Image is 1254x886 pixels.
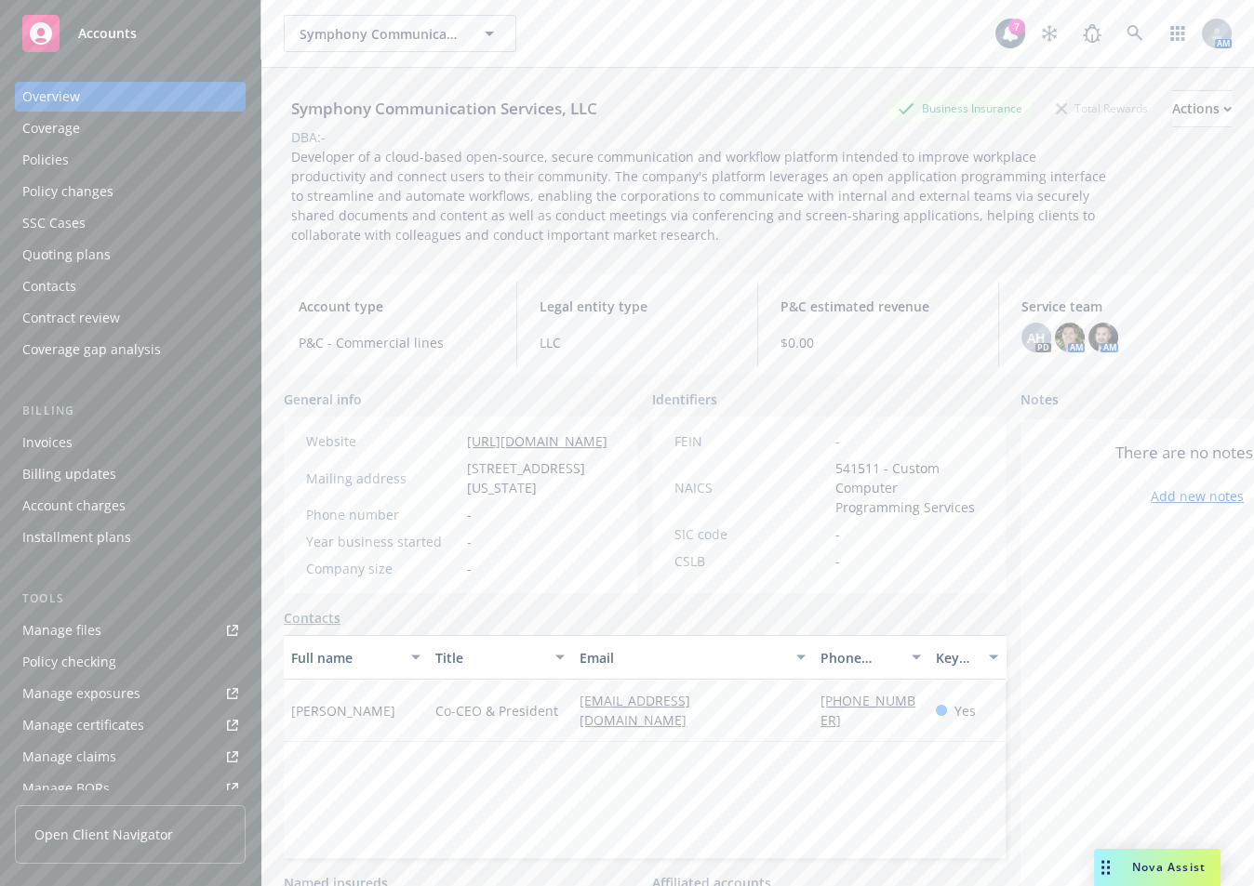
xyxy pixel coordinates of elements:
[22,459,116,489] div: Billing updates
[22,177,113,206] div: Policy changes
[674,551,828,571] div: CSLB
[284,635,428,680] button: Full name
[15,459,246,489] a: Billing updates
[674,478,828,497] div: NAICS
[15,742,246,772] a: Manage claims
[15,615,246,645] a: Manage files
[15,679,246,708] a: Manage exposures
[15,7,246,60] a: Accounts
[22,335,161,364] div: Coverage gap analysis
[15,82,246,112] a: Overview
[306,431,460,451] div: Website
[284,97,605,121] div: Symphony Communication Services, LLC
[1031,15,1068,52] a: Stop snowing
[467,432,607,450] a: [URL][DOMAIN_NAME]
[22,145,69,175] div: Policies
[15,145,246,175] a: Policies
[820,692,915,729] a: [PHONE_NUMBER]
[22,491,126,521] div: Account charges
[936,648,978,668] div: Key contact
[674,524,828,544] div: SIC code
[22,615,101,645] div: Manage files
[1094,849,1117,886] div: Drag to move
[300,24,460,44] span: Symphony Communication Services, LLC
[22,710,144,740] div: Manage certificates
[22,240,111,270] div: Quoting plans
[1159,15,1196,52] a: Switch app
[22,679,140,708] div: Manage exposures
[22,647,116,677] div: Policy checking
[835,551,840,571] span: -
[780,297,976,316] span: P&C estimated revenue
[15,491,246,521] a: Account charges
[284,390,362,409] span: General info
[1055,323,1085,352] img: photo
[291,701,395,721] span: [PERSON_NAME]
[15,240,246,270] a: Quoting plans
[15,589,246,608] div: Tools
[435,648,544,668] div: Title
[540,297,735,316] span: Legal entity type
[22,522,131,552] div: Installment plans
[15,335,246,364] a: Coverage gap analysis
[674,431,828,451] div: FEIN
[1151,486,1244,506] a: Add new notes
[1088,323,1118,352] img: photo
[306,505,460,524] div: Phone number
[572,635,813,680] button: Email
[22,303,120,333] div: Contract review
[954,701,976,721] span: Yes
[306,532,460,551] div: Year business started
[22,428,73,457] div: Invoices
[1116,15,1154,52] a: Search
[291,148,1110,244] span: Developer of a cloud-based open-source, secure communication and workflow platform intended to im...
[820,648,900,668] div: Phone number
[1027,328,1046,348] span: AH
[928,635,1006,680] button: Key contact
[467,458,615,497] span: [STREET_ADDRESS][US_STATE]
[15,113,246,143] a: Coverage
[299,297,494,316] span: Account type
[15,428,246,457] a: Invoices
[291,648,400,668] div: Full name
[1008,19,1025,35] div: 7
[1021,297,1217,316] span: Service team
[1047,97,1157,120] div: Total Rewards
[1094,849,1221,886] button: Nova Assist
[15,402,246,420] div: Billing
[835,524,840,544] span: -
[580,648,785,668] div: Email
[284,15,516,52] button: Symphony Communication Services, LLC
[1021,390,1059,412] span: Notes
[835,431,840,451] span: -
[1132,859,1206,875] span: Nova Assist
[652,390,717,409] span: Identifiers
[22,271,76,301] div: Contacts
[299,333,494,352] span: P&C - Commercial lines
[580,692,701,729] a: [EMAIL_ADDRESS][DOMAIN_NAME]
[888,97,1032,120] div: Business Insurance
[15,522,246,552] a: Installment plans
[1074,15,1111,52] a: Report a Bug
[22,82,80,112] div: Overview
[15,303,246,333] a: Contract review
[15,177,246,206] a: Policy changes
[306,559,460,578] div: Company size
[34,825,173,844] span: Open Client Navigator
[291,127,326,147] div: DBA: -
[780,333,976,352] span: $0.00
[15,647,246,677] a: Policy checking
[22,113,80,143] div: Coverage
[813,635,928,680] button: Phone number
[435,701,558,721] span: Co-CEO & President
[15,774,246,803] a: Manage BORs
[22,742,116,772] div: Manage claims
[306,469,460,488] div: Mailing address
[1172,91,1232,126] div: Actions
[428,635,572,680] button: Title
[22,208,86,238] div: SSC Cases
[467,532,472,551] span: -
[467,505,472,524] span: -
[1172,90,1232,127] button: Actions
